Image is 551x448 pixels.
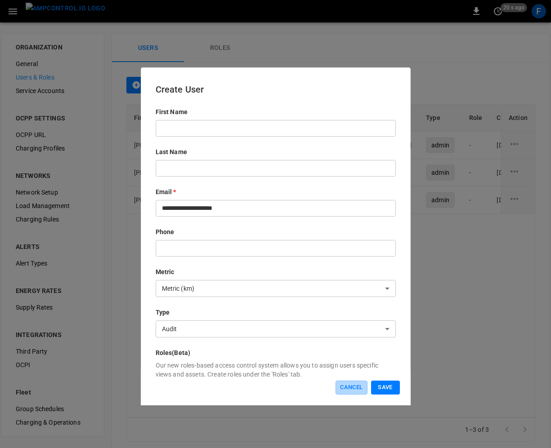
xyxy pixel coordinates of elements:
div: Audit [156,320,396,337]
p: Our new roles-based access control system allows you to assign users specific views and assets. C... [156,361,396,379]
p: Phone [156,227,396,236]
button: Save [371,381,400,395]
p: Roles (Beta) [156,348,396,357]
p: Type [156,308,396,317]
p: First Name [156,107,396,116]
p: Last Name [156,147,396,156]
p: Metric [156,267,396,276]
button: Cancel [336,381,367,395]
p: Email [156,187,396,196]
h6: Create User [156,82,396,107]
div: Metric (km) [156,280,396,297]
